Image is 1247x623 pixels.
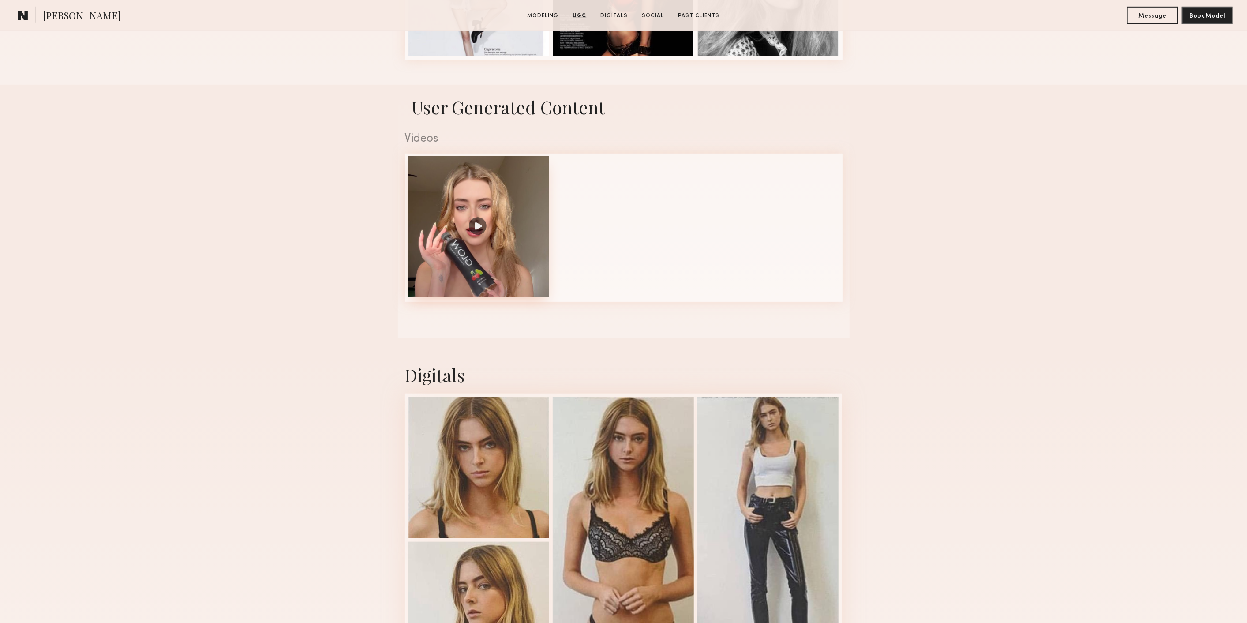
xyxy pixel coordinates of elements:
[1127,7,1178,24] button: Message
[1182,7,1233,24] button: Book Model
[675,12,723,20] a: Past Clients
[405,133,843,145] div: Videos
[1182,11,1233,19] a: Book Model
[569,12,590,20] a: UGC
[398,95,850,119] h1: User Generated Content
[597,12,632,20] a: Digitals
[405,363,843,387] div: Digitals
[524,12,562,20] a: Modeling
[639,12,668,20] a: Social
[43,9,120,24] span: [PERSON_NAME]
